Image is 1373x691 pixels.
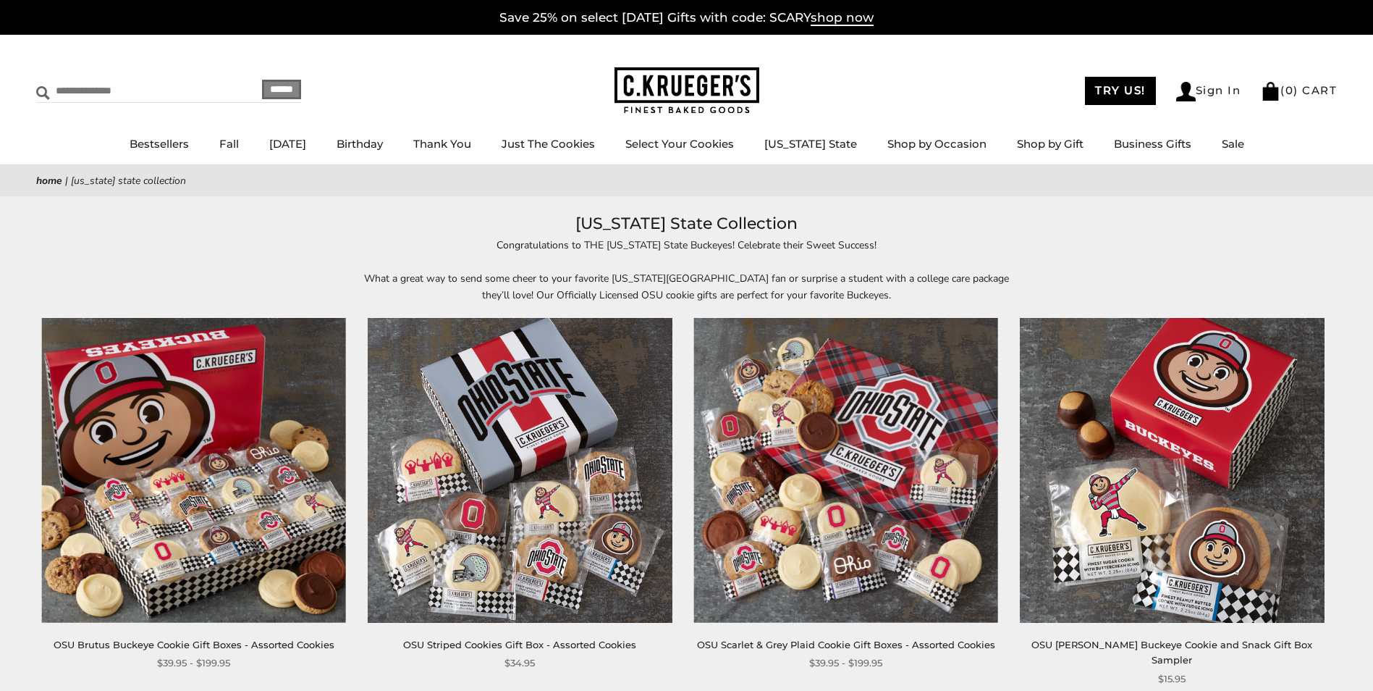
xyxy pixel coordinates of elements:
[36,86,50,100] img: Search
[354,237,1020,254] p: Congratulations to THE [US_STATE] State Buckeyes! Celebrate their Sweet Success!
[614,67,759,114] img: C.KRUEGER'S
[1261,83,1337,97] a: (0) CART
[887,137,987,151] a: Shop by Occasion
[337,137,383,151] a: Birthday
[811,10,874,26] span: shop now
[809,656,882,671] span: $39.95 - $199.95
[1285,83,1294,97] span: 0
[1176,82,1196,101] img: Account
[58,211,1315,237] h1: [US_STATE] State Collection
[65,174,68,188] span: |
[130,137,189,151] a: Bestsellers
[764,137,857,151] a: [US_STATE] State
[269,137,306,151] a: [DATE]
[41,318,346,623] img: OSU Brutus Buckeye Cookie Gift Boxes - Assorted Cookies
[625,137,734,151] a: Select Your Cookies
[1261,82,1280,101] img: Bag
[36,80,208,102] input: Search
[697,639,995,650] a: OSU Scarlet & Grey Plaid Cookie Gift Boxes - Assorted Cookies
[504,656,535,671] span: $34.95
[1114,137,1191,151] a: Business Gifts
[219,137,239,151] a: Fall
[1158,671,1186,687] span: $15.95
[403,639,636,650] a: OSU Striped Cookies Gift Box - Assorted Cookies
[71,174,186,188] span: [US_STATE] State Collection
[1085,77,1156,105] a: TRY US!
[157,656,230,671] span: $39.95 - $199.95
[368,318,672,623] img: OSU Striped Cookies Gift Box - Assorted Cookies
[693,318,998,623] img: OSU Scarlet & Grey Plaid Cookie Gift Boxes - Assorted Cookies
[1017,137,1083,151] a: Shop by Gift
[499,10,874,26] a: Save 25% on select [DATE] Gifts with code: SCARYshop now
[1020,318,1325,623] img: OSU Brutus Buckeye Cookie and Snack Gift Box Sampler
[413,137,471,151] a: Thank You
[1031,639,1312,666] a: OSU [PERSON_NAME] Buckeye Cookie and Snack Gift Box Sampler
[36,174,62,188] a: Home
[54,639,334,650] a: OSU Brutus Buckeye Cookie Gift Boxes - Assorted Cookies
[1176,82,1241,101] a: Sign In
[1222,137,1244,151] a: Sale
[36,172,1337,189] nav: breadcrumbs
[502,137,595,151] a: Just The Cookies
[354,270,1020,303] p: What a great way to send some cheer to your favorite [US_STATE][GEOGRAPHIC_DATA] fan or surprise ...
